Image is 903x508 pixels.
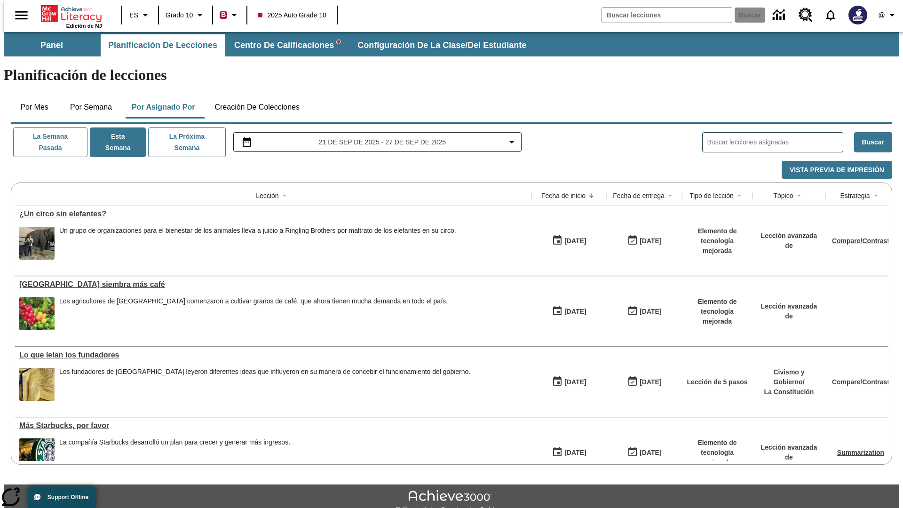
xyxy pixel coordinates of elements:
button: 09/25/25: Primer día en que estuvo disponible la lección [549,302,589,320]
button: 09/25/25: Último día en que podrá accederse la lección [624,302,665,320]
p: Lección de 5 pasos [687,377,747,387]
div: Tópico [773,191,793,200]
span: Centro de calificaciones [234,40,341,51]
button: Buscar [854,132,892,152]
a: ¿Un circo sin elefantes?, Lecciones [19,210,527,218]
span: 21 de sep de 2025 - 27 de sep de 2025 [319,137,446,147]
button: Esta semana [90,127,146,157]
div: Los fundadores de Estados Unidos leyeron diferentes ideas que influyeron en su manera de concebir... [59,368,470,401]
span: Support Offline [48,494,88,500]
button: Seleccione el intervalo de fechas opción del menú [238,136,518,148]
h1: Planificación de lecciones [4,66,899,84]
div: Un grupo de organizaciones para el bienestar de los animales lleva a juicio a Ringling Brothers p... [59,227,456,260]
a: Summarization [837,449,884,456]
img: El logotipo de Starbucks muestra una sirena de dos colas dentro de un círculo verde. Starbucks ti... [19,438,55,471]
div: ¿Un circo sin elefantes? [19,210,527,218]
button: Perfil/Configuración [873,7,903,24]
div: [DATE] [640,235,661,247]
span: @ [878,10,885,20]
div: Los agricultores de Laos comenzaron a cultivar granos de café, que ahora tienen mucha demanda en ... [59,297,448,330]
a: Centro de recursos, Se abrirá en una pestaña nueva. [793,2,818,28]
div: Los fundadores de [GEOGRAPHIC_DATA] leyeron diferentes ideas que influyeron en su manera de conce... [59,368,470,376]
button: 09/25/25: Último día en que podrá accederse la lección [624,232,665,250]
span: Configuración de la clase/del estudiante [357,40,526,51]
input: Buscar lecciones asignadas [707,135,843,149]
svg: writing assistant alert [337,40,341,44]
button: Sort [734,190,745,201]
p: Lección avanzada de [757,443,821,462]
div: [DATE] [640,306,661,317]
p: Civismo y Gobierno / [757,367,821,387]
button: 09/25/25: Último día en que podrá accederse la lección [624,373,665,391]
div: Lección [256,191,278,200]
button: Sort [665,190,676,201]
button: La semana pasada [13,127,87,157]
span: Grado 10 [166,10,193,20]
button: Sort [793,190,805,201]
button: Creación de colecciones [207,96,307,119]
div: Fecha de inicio [541,191,586,200]
p: Elemento de tecnología mejorada [687,438,748,468]
button: Abrir el menú lateral [8,1,35,29]
a: Más Starbucks, por favor, Lecciones [19,421,527,430]
img: Mujer atiende a cría de elefante mientras un elefante adulto observa un recinto. Coalición de org... [19,227,55,260]
span: 2025 Auto Grade 10 [258,10,326,20]
img: copia de la Carta Magna, un documento que puede haber dado forma a la Constitución de los Estados... [19,368,55,401]
div: [DATE] [564,235,586,247]
a: Lo que leían los fundadores, Lecciones [19,351,527,359]
button: Planificación de lecciones [101,34,225,56]
span: ES [129,10,138,20]
svg: Collapse Date Range Filter [506,136,517,148]
button: Grado: Grado 10, Elige un grado [162,7,209,24]
p: La Constitución [757,387,821,397]
a: Notificaciones [818,3,843,27]
button: Support Offline [28,486,96,508]
p: Elemento de tecnología mejorada [687,226,748,256]
span: Planificación de lecciones [108,40,217,51]
div: [DATE] [640,376,661,388]
div: Más Starbucks, por favor [19,421,527,430]
a: Centro de información [767,2,793,28]
img: Granos de café de distintas tonalidades creciendo en un cafeto. Agricultores de Laos cultivan gra... [19,297,55,330]
button: Centro de calificaciones [227,34,348,56]
button: La próxima semana [148,127,225,157]
div: Los agricultores de [GEOGRAPHIC_DATA] comenzaron a cultivar granos de café, que ahora tienen much... [59,297,448,305]
div: Laos siembra más café [19,280,527,289]
button: Sort [870,190,881,201]
span: Edición de NJ [66,23,102,29]
button: Sort [586,190,597,201]
button: Por asignado por [124,96,203,119]
div: Subbarra de navegación [4,32,899,56]
img: Avatar [848,6,867,24]
div: [DATE] [564,306,586,317]
p: Lección avanzada de [757,231,821,251]
div: Un grupo de organizaciones para el bienestar de los animales lleva a juicio a Ringling Brothers p... [59,227,456,235]
div: [DATE] [564,376,586,388]
a: Compare/Contrast [832,237,889,245]
div: Subbarra de navegación [4,34,535,56]
button: 09/25/25: Primer día en que estuvo disponible la lección [549,373,589,391]
button: Boost El color de la clase es rojo violeta. Cambiar el color de la clase. [216,7,244,24]
div: Estrategia [840,191,870,200]
button: Configuración de la clase/del estudiante [350,34,534,56]
div: Portada [41,3,102,29]
span: La compañía Starbucks desarrolló un plan para crecer y generar más ingresos. [59,438,290,471]
button: Vista previa de impresión [782,161,892,179]
button: Lenguaje: ES, Selecciona un idioma [125,7,155,24]
a: Laos siembra más café, Lecciones [19,280,527,289]
p: Lección avanzada de [757,302,821,321]
button: Por semana [63,96,119,119]
button: Por mes [11,96,58,119]
input: Buscar campo [602,8,732,23]
button: 09/25/25: Último día en que podrá accederse la lección [624,444,665,461]
div: [DATE] [564,447,586,459]
button: 09/25/25: Primer día en que estuvo disponible la lección [549,444,589,461]
div: Tipo de lección [689,191,734,200]
a: Compare/Contrast [832,378,889,386]
div: Lo que leían los fundadores [19,351,527,359]
span: Panel [40,40,63,51]
div: [DATE] [640,447,661,459]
